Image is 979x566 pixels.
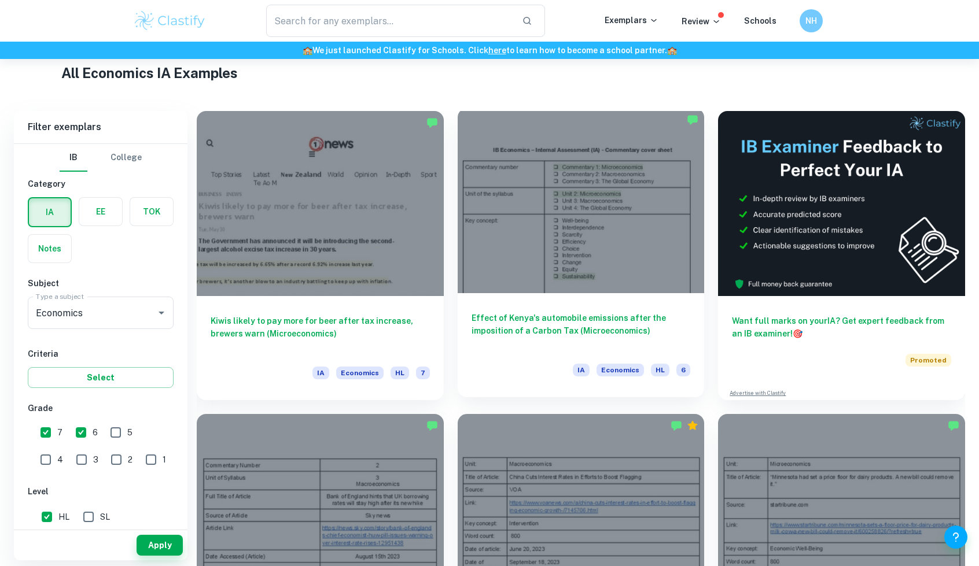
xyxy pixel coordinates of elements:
[57,426,62,439] span: 7
[153,305,170,321] button: Open
[416,367,430,379] span: 7
[2,44,977,57] h6: We just launched Clastify for Schools. Click to learn how to become a school partner.
[687,114,698,125] img: Marked
[906,354,951,367] span: Promoted
[573,364,590,376] span: IA
[28,235,71,262] button: Notes
[28,485,174,498] h6: Level
[211,315,430,353] h6: Kiwis likely to pay more for beer after tax increase, brewers warn (Microeconomics)
[93,453,98,466] span: 3
[805,14,818,27] h6: NH
[28,177,174,190] h6: Category
[303,46,312,55] span: 🏫
[730,389,786,397] a: Advertise with Clastify
[197,111,444,400] a: Kiwis likely to pay more for beer after tax increase, brewers warn (Microeconomics)IAEconomicsHL7
[28,347,174,360] h6: Criteria
[458,111,705,400] a: Effect of Kenya's automobile emissions after the imposition of a Carbon Tax (Microeconomics)IAEco...
[676,364,690,376] span: 6
[14,111,187,143] h6: Filter exemplars
[488,46,506,55] a: here
[36,291,84,301] label: Type a subject
[687,420,698,431] div: Premium
[28,367,174,388] button: Select
[127,426,133,439] span: 5
[28,402,174,415] h6: Grade
[130,198,173,225] button: TOK
[57,453,63,466] span: 4
[60,144,142,172] div: Filter type choice
[61,62,918,83] h1: All Economics IA Examples
[79,198,122,225] button: EE
[718,111,965,400] a: Want full marks on yourIA? Get expert feedback from an IB examiner!PromotedAdvertise with Clastify
[312,367,329,379] span: IA
[472,312,691,350] h6: Effect of Kenya's automobile emissions after the imposition of a Carbon Tax (Microeconomics)
[133,9,207,32] img: Clastify logo
[163,453,166,466] span: 1
[793,329,803,338] span: 🎯
[948,420,959,431] img: Marked
[391,367,409,379] span: HL
[100,510,110,523] span: SL
[651,364,669,376] span: HL
[682,15,721,28] p: Review
[732,315,951,340] h6: Want full marks on your IA ? Get expert feedback from an IB examiner!
[111,144,142,172] button: College
[800,9,823,32] button: NH
[28,277,174,290] h6: Subject
[667,46,677,55] span: 🏫
[944,526,967,549] button: Help and Feedback
[60,144,87,172] button: IB
[718,111,965,296] img: Thumbnail
[744,16,776,25] a: Schools
[128,453,133,466] span: 2
[597,364,644,376] span: Economics
[58,510,69,523] span: HL
[426,117,438,128] img: Marked
[671,420,682,431] img: Marked
[336,367,384,379] span: Economics
[426,420,438,431] img: Marked
[605,14,658,27] p: Exemplars
[29,198,71,226] button: IA
[137,535,183,556] button: Apply
[266,5,513,37] input: Search for any exemplars...
[93,426,98,439] span: 6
